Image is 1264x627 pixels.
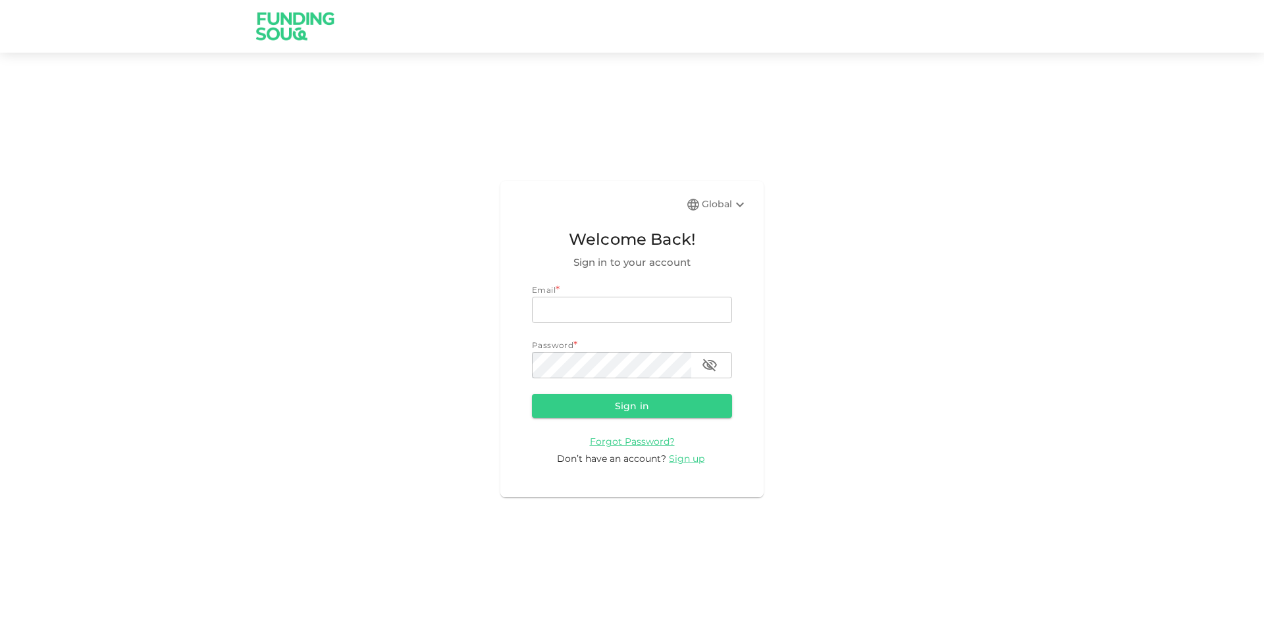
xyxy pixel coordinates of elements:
[532,297,732,323] input: email
[702,197,748,213] div: Global
[532,352,691,378] input: password
[590,436,675,447] span: Forgot Password?
[557,453,666,464] span: Don’t have an account?
[532,394,732,418] button: Sign in
[590,435,675,447] a: Forgot Password?
[532,227,732,252] span: Welcome Back!
[532,285,556,295] span: Email
[532,255,732,270] span: Sign in to your account
[532,340,573,350] span: Password
[669,453,704,464] span: Sign up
